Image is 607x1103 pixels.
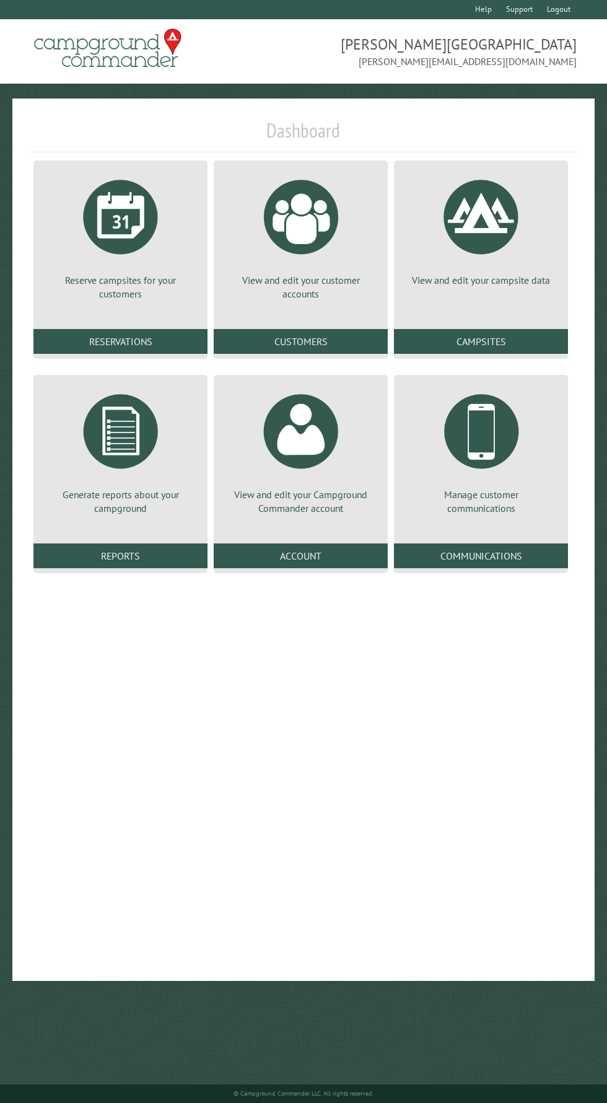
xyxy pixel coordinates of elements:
[229,170,373,301] a: View and edit your customer accounts
[229,273,373,301] p: View and edit your customer accounts
[229,385,373,516] a: View and edit your Campground Commander account
[214,543,388,568] a: Account
[30,24,185,73] img: Campground Commander
[303,34,577,69] span: [PERSON_NAME][GEOGRAPHIC_DATA] [PERSON_NAME][EMAIL_ADDRESS][DOMAIN_NAME]
[48,385,193,516] a: Generate reports about your campground
[409,170,553,287] a: View and edit your campsite data
[229,488,373,516] p: View and edit your Campground Commander account
[214,329,388,354] a: Customers
[394,543,568,568] a: Communications
[234,1089,373,1097] small: © Campground Commander LLC. All rights reserved.
[33,543,207,568] a: Reports
[394,329,568,354] a: Campsites
[409,488,553,516] p: Manage customer communications
[48,170,193,301] a: Reserve campsites for your customers
[30,118,577,152] h1: Dashboard
[48,273,193,301] p: Reserve campsites for your customers
[409,385,553,516] a: Manage customer communications
[409,273,553,287] p: View and edit your campsite data
[33,329,207,354] a: Reservations
[48,488,193,516] p: Generate reports about your campground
